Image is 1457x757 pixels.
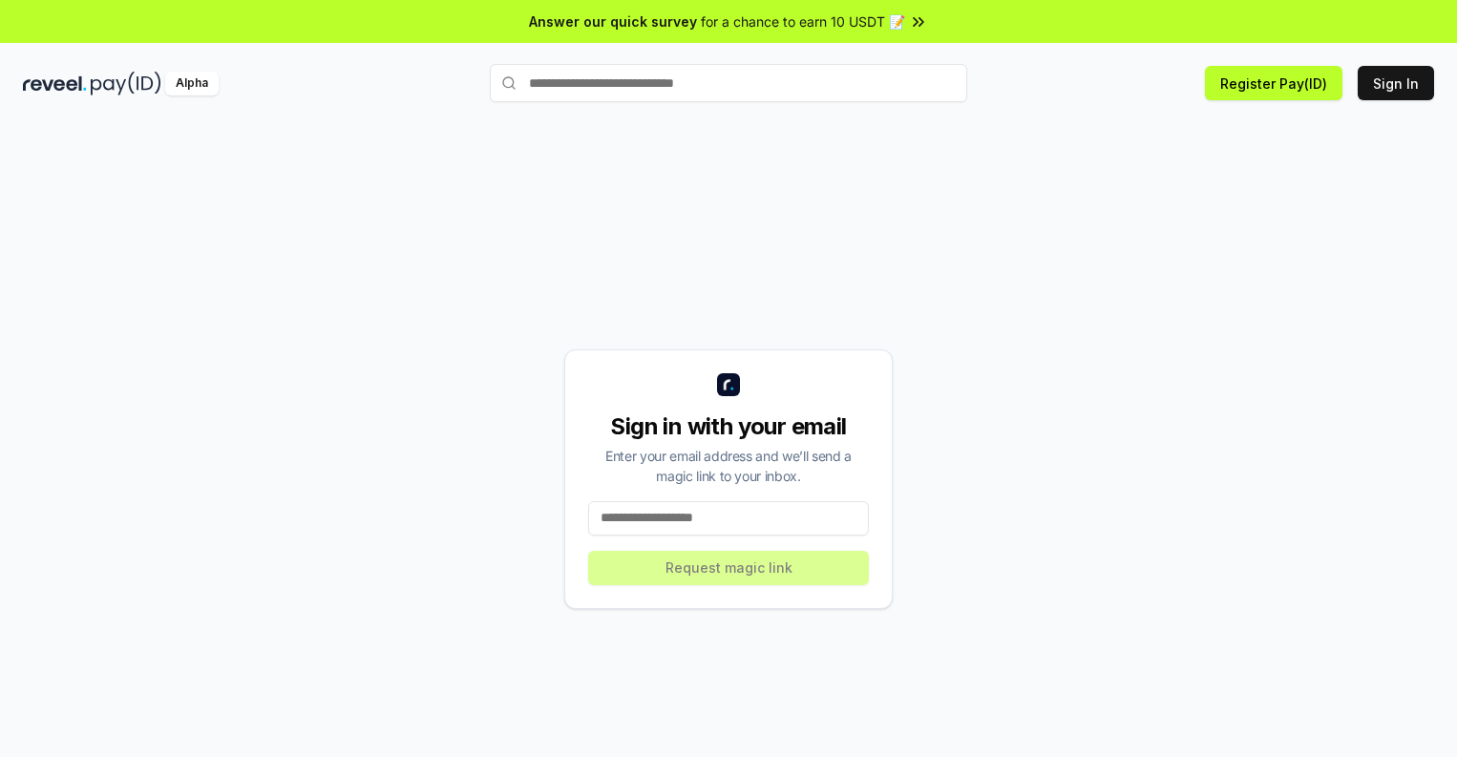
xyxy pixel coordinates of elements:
button: Register Pay(ID) [1205,66,1342,100]
span: for a chance to earn 10 USDT 📝 [701,11,905,32]
img: reveel_dark [23,72,87,95]
button: Sign In [1358,66,1434,100]
div: Alpha [165,72,219,95]
div: Enter your email address and we’ll send a magic link to your inbox. [588,446,869,486]
img: pay_id [91,72,161,95]
span: Answer our quick survey [529,11,697,32]
img: logo_small [717,373,740,396]
div: Sign in with your email [588,411,869,442]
